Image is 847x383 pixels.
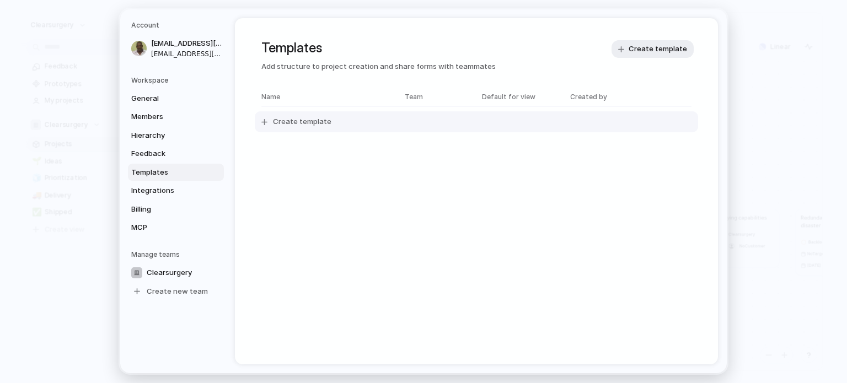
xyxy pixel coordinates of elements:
[131,185,202,196] span: Integrations
[147,286,208,297] span: Create new team
[131,250,224,260] h5: Manage teams
[405,92,471,102] span: Team
[570,92,607,102] span: Created by
[131,204,202,215] span: Billing
[128,127,224,144] a: Hierarchy
[131,148,202,159] span: Feedback
[128,201,224,218] a: Billing
[131,167,202,178] span: Templates
[128,145,224,163] a: Feedback
[128,283,224,300] a: Create new team
[151,38,222,49] span: [EMAIL_ADDRESS][DOMAIN_NAME]
[128,182,224,199] a: Integrations
[131,222,202,233] span: MCP
[261,92,394,102] span: Name
[482,92,535,102] span: Default for view
[128,90,224,107] a: General
[128,219,224,236] a: MCP
[612,40,694,58] button: Create template
[128,264,224,282] a: Clearsurgery
[261,38,691,58] h1: Templates
[128,35,224,62] a: [EMAIL_ADDRESS][DOMAIN_NAME][EMAIL_ADDRESS][DOMAIN_NAME]
[273,117,331,128] span: Create template
[131,75,224,85] h5: Workspace
[255,111,698,132] button: Create template
[131,20,224,30] h5: Account
[128,108,224,126] a: Members
[151,49,222,59] span: [EMAIL_ADDRESS][DOMAIN_NAME]
[131,130,202,141] span: Hierarchy
[131,93,202,104] span: General
[147,267,192,278] span: Clearsurgery
[128,164,224,181] a: Templates
[131,111,202,122] span: Members
[261,61,691,72] span: Add structure to project creation and share forms with teammates
[629,44,687,55] span: Create template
